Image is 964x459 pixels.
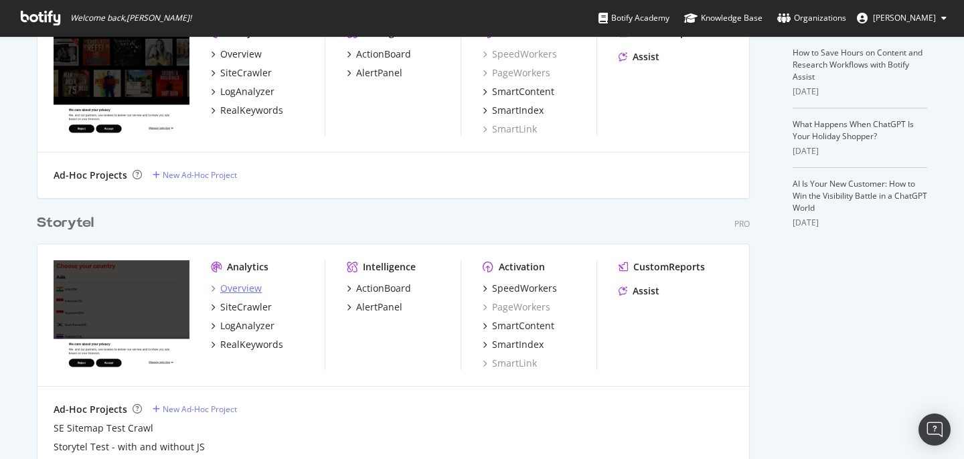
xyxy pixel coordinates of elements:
[220,104,283,117] div: RealKeywords
[220,338,283,351] div: RealKeywords
[483,282,557,295] a: SpeedWorkers
[492,282,557,295] div: SpeedWorkers
[483,104,544,117] a: SmartIndex
[793,217,927,229] div: [DATE]
[633,260,705,274] div: CustomReports
[220,282,262,295] div: Overview
[356,66,402,80] div: AlertPanel
[483,338,544,351] a: SmartIndex
[220,319,274,333] div: LogAnalyzer
[211,48,262,61] a: Overview
[492,104,544,117] div: SmartIndex
[211,85,274,98] a: LogAnalyzer
[619,284,659,298] a: Assist
[163,403,237,415] div: New Ad-Hoc Project
[734,218,750,230] div: Pro
[153,403,237,415] a: New Ad-Hoc Project
[846,7,957,29] button: [PERSON_NAME]
[684,11,762,25] div: Knowledge Base
[483,122,537,136] a: SmartLink
[793,178,927,213] a: AI Is Your New Customer: How to Win the Visibility Battle in a ChatGPT World
[211,319,274,333] a: LogAnalyzer
[211,300,272,314] a: SiteCrawler
[619,50,659,64] a: Assist
[483,85,554,98] a: SmartContent
[356,300,402,314] div: AlertPanel
[793,47,922,82] a: How to Save Hours on Content and Research Workflows with Botify Assist
[70,13,191,23] span: Welcome back, [PERSON_NAME] !
[483,357,537,370] a: SmartLink
[363,260,416,274] div: Intelligence
[793,86,927,98] div: [DATE]
[483,300,550,314] a: PageWorkers
[227,260,268,274] div: Analytics
[347,48,411,61] a: ActionBoard
[220,85,274,98] div: LogAnalyzer
[211,104,283,117] a: RealKeywords
[211,282,262,295] a: Overview
[220,66,272,80] div: SiteCrawler
[220,48,262,61] div: Overview
[54,169,127,182] div: Ad-Hoc Projects
[492,319,554,333] div: SmartContent
[483,66,550,80] a: PageWorkers
[347,282,411,295] a: ActionBoard
[54,26,189,134] img: mofibo.com
[163,169,237,181] div: New Ad-Hoc Project
[37,213,94,233] div: Storytel
[54,422,153,435] a: SE Sitemap Test Crawl
[356,282,411,295] div: ActionBoard
[483,319,554,333] a: SmartContent
[633,284,659,298] div: Assist
[211,66,272,80] a: SiteCrawler
[347,300,402,314] a: AlertPanel
[211,338,283,351] a: RealKeywords
[220,300,272,314] div: SiteCrawler
[499,260,545,274] div: Activation
[37,213,99,233] a: Storytel
[54,403,127,416] div: Ad-Hoc Projects
[492,85,554,98] div: SmartContent
[483,48,557,61] a: SpeedWorkers
[918,414,951,446] div: Open Intercom Messenger
[598,11,669,25] div: Botify Academy
[777,11,846,25] div: Organizations
[54,440,205,454] a: Storytel Test - with and without JS
[153,169,237,181] a: New Ad-Hoc Project
[873,12,936,23] span: Axel af Petersens
[633,50,659,64] div: Assist
[619,260,705,274] a: CustomReports
[793,118,914,142] a: What Happens When ChatGPT Is Your Holiday Shopper?
[54,260,189,369] img: www.storytel.com
[492,338,544,351] div: SmartIndex
[793,145,927,157] div: [DATE]
[347,66,402,80] a: AlertPanel
[356,48,411,61] div: ActionBoard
